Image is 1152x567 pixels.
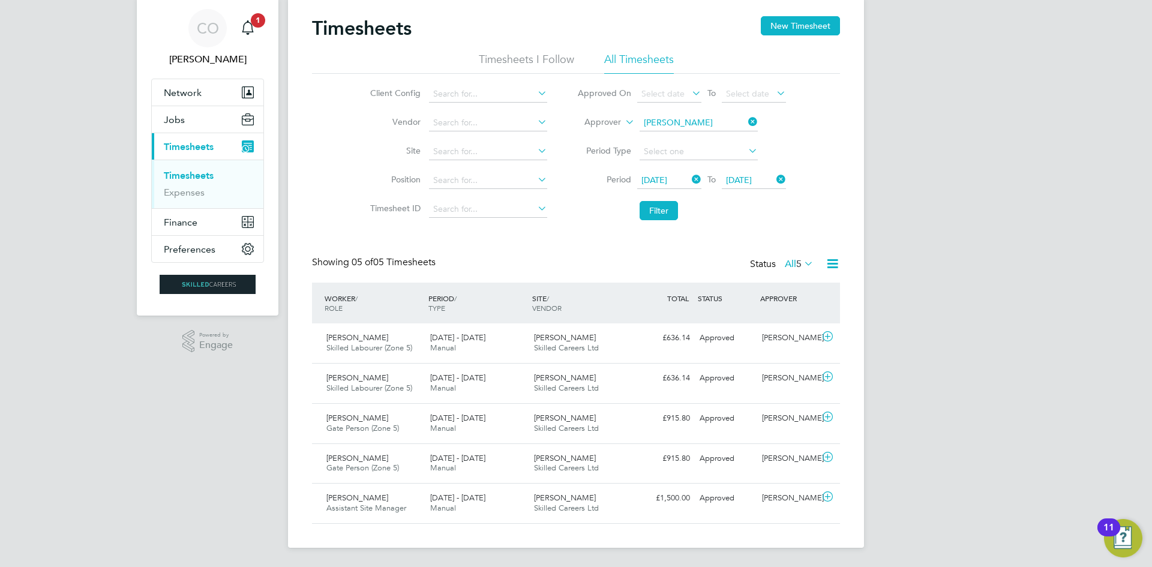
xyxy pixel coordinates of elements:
[757,368,820,388] div: [PERSON_NAME]
[251,13,265,28] span: 1
[430,463,456,473] span: Manual
[367,145,421,156] label: Site
[326,493,388,503] span: [PERSON_NAME]
[757,409,820,428] div: [PERSON_NAME]
[326,503,406,513] span: Assistant Site Manager
[429,143,547,160] input: Search for...
[796,258,802,270] span: 5
[534,463,599,473] span: Skilled Careers Ltd
[750,256,816,273] div: Status
[367,203,421,214] label: Timesheet ID
[152,79,263,106] button: Network
[726,88,769,99] span: Select date
[632,409,695,428] div: £915.80
[567,116,621,128] label: Approver
[164,244,215,255] span: Preferences
[1104,519,1142,557] button: Open Resource Center, 11 new notifications
[534,423,599,433] span: Skilled Careers Ltd
[667,293,689,303] span: TOTAL
[704,172,719,187] span: To
[152,133,263,160] button: Timesheets
[429,86,547,103] input: Search for...
[695,328,757,348] div: Approved
[164,87,202,98] span: Network
[429,115,547,131] input: Search for...
[757,287,820,309] div: APPROVER
[640,201,678,220] button: Filter
[534,493,596,503] span: [PERSON_NAME]
[534,373,596,383] span: [PERSON_NAME]
[641,175,667,185] span: [DATE]
[430,383,456,393] span: Manual
[695,449,757,469] div: Approved
[632,368,695,388] div: £636.14
[326,423,399,433] span: Gate Person (Zone 5)
[454,293,457,303] span: /
[164,187,205,198] a: Expenses
[430,343,456,353] span: Manual
[430,423,456,433] span: Manual
[326,463,399,473] span: Gate Person (Zone 5)
[152,160,263,208] div: Timesheets
[164,141,214,152] span: Timesheets
[164,170,214,181] a: Timesheets
[757,328,820,348] div: [PERSON_NAME]
[352,256,373,268] span: 05 of
[529,287,633,319] div: SITE
[695,488,757,508] div: Approved
[632,328,695,348] div: £636.14
[367,88,421,98] label: Client Config
[326,343,412,353] span: Skilled Labourer (Zone 5)
[428,303,445,313] span: TYPE
[641,88,685,99] span: Select date
[534,332,596,343] span: [PERSON_NAME]
[367,116,421,127] label: Vendor
[430,503,456,513] span: Manual
[430,453,485,463] span: [DATE] - [DATE]
[479,52,574,74] li: Timesheets I Follow
[355,293,358,303] span: /
[152,106,263,133] button: Jobs
[151,275,264,294] a: Go to home page
[152,236,263,262] button: Preferences
[640,143,758,160] input: Select one
[164,217,197,228] span: Finance
[534,413,596,423] span: [PERSON_NAME]
[761,16,840,35] button: New Timesheet
[197,20,219,36] span: CO
[326,453,388,463] span: [PERSON_NAME]
[151,52,264,67] span: Ciara O'Connell
[430,413,485,423] span: [DATE] - [DATE]
[326,413,388,423] span: [PERSON_NAME]
[182,330,233,353] a: Powered byEngage
[322,287,425,319] div: WORKER
[534,383,599,393] span: Skilled Careers Ltd
[312,16,412,40] h2: Timesheets
[695,287,757,309] div: STATUS
[367,174,421,185] label: Position
[704,85,719,101] span: To
[312,256,438,269] div: Showing
[152,209,263,235] button: Finance
[532,303,562,313] span: VENDOR
[577,145,631,156] label: Period Type
[604,52,674,74] li: All Timesheets
[577,88,631,98] label: Approved On
[160,275,256,294] img: skilledcareers-logo-retina.png
[199,340,233,350] span: Engage
[1103,527,1114,543] div: 11
[757,449,820,469] div: [PERSON_NAME]
[695,409,757,428] div: Approved
[326,373,388,383] span: [PERSON_NAME]
[199,330,233,340] span: Powered by
[547,293,549,303] span: /
[577,174,631,185] label: Period
[352,256,436,268] span: 05 Timesheets
[632,488,695,508] div: £1,500.00
[757,488,820,508] div: [PERSON_NAME]
[429,172,547,189] input: Search for...
[151,9,264,67] a: CO[PERSON_NAME]
[325,303,343,313] span: ROLE
[430,493,485,503] span: [DATE] - [DATE]
[430,373,485,383] span: [DATE] - [DATE]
